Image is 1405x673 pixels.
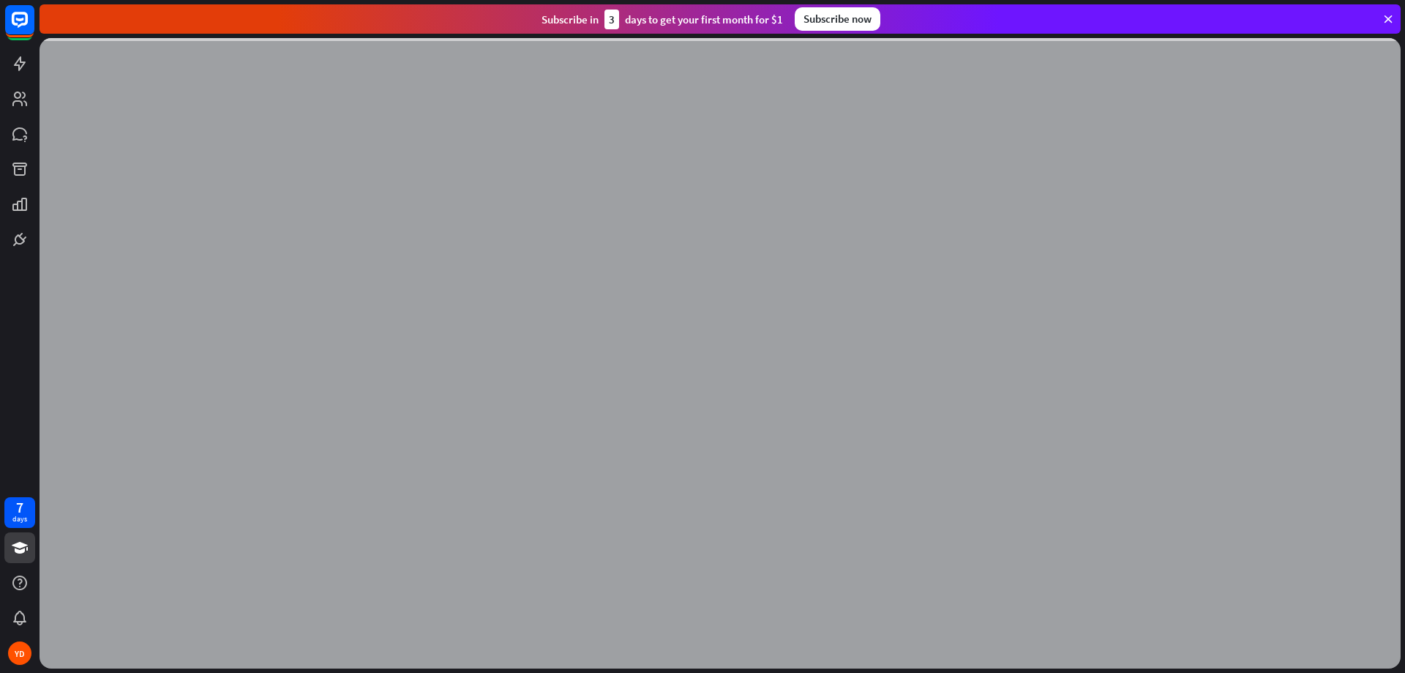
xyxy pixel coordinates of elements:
[8,642,31,665] div: YD
[604,10,619,29] div: 3
[12,514,27,524] div: days
[542,10,783,29] div: Subscribe in days to get your first month for $1
[795,7,880,31] div: Subscribe now
[16,501,23,514] div: 7
[4,497,35,528] a: 7 days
